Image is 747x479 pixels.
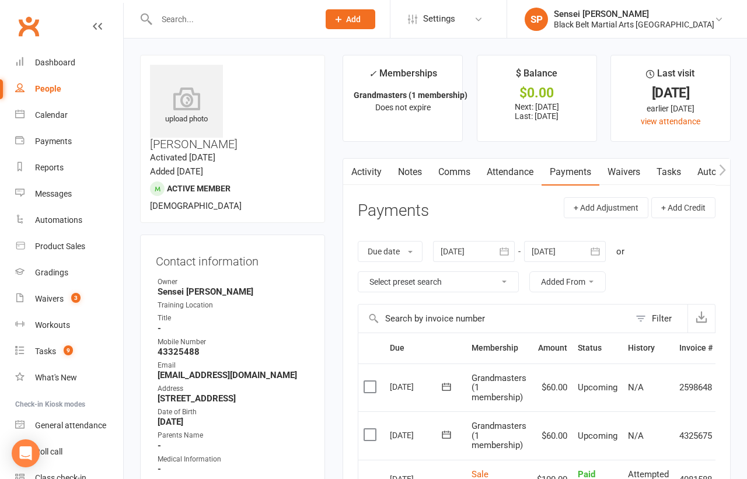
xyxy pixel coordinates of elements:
[479,159,542,186] a: Attendance
[472,373,526,403] span: Grandmasters (1 membership)
[516,66,557,87] div: $ Balance
[346,15,361,24] span: Add
[430,159,479,186] a: Comms
[35,189,72,198] div: Messages
[158,286,309,297] strong: Sensei [PERSON_NAME]
[15,102,123,128] a: Calendar
[369,68,376,79] i: ✓
[158,454,309,465] div: Medical Information
[578,431,617,441] span: Upcoming
[622,102,720,115] div: earlier [DATE]
[15,76,123,102] a: People
[150,87,223,125] div: upload photo
[674,333,718,363] th: Invoice #
[158,417,309,427] strong: [DATE]
[599,159,648,186] a: Waivers
[35,163,64,172] div: Reports
[158,440,309,451] strong: -
[15,155,123,181] a: Reports
[674,411,718,460] td: 4325675
[652,312,672,326] div: Filter
[390,377,444,396] div: [DATE]
[622,87,720,99] div: [DATE]
[150,166,203,177] time: Added [DATE]
[375,103,431,112] span: Does not expire
[532,363,573,412] td: $60.00
[158,430,309,441] div: Parents Name
[158,407,309,418] div: Date of Birth
[15,365,123,391] a: What's New
[158,383,309,394] div: Address
[616,244,624,258] div: or
[158,370,309,380] strong: [EMAIL_ADDRESS][DOMAIN_NAME]
[167,184,231,193] span: Active member
[150,201,242,211] span: [DEMOGRAPHIC_DATA]
[358,305,630,333] input: Search by invoice number
[326,9,375,29] button: Add
[628,382,644,393] span: N/A
[35,294,64,303] div: Waivers
[158,347,309,357] strong: 43325488
[343,159,390,186] a: Activity
[525,8,548,31] div: SP
[15,412,123,439] a: General attendance kiosk mode
[390,426,444,444] div: [DATE]
[15,338,123,365] a: Tasks 9
[14,12,43,41] a: Clubworx
[542,159,599,186] a: Payments
[35,421,106,430] div: General attendance
[35,58,75,67] div: Dashboard
[472,421,526,450] span: Grandmasters (1 membership)
[573,333,623,363] th: Status
[15,233,123,260] a: Product Sales
[35,347,56,356] div: Tasks
[646,66,694,87] div: Last visit
[554,19,714,30] div: Black Belt Martial Arts [GEOGRAPHIC_DATA]
[15,181,123,207] a: Messages
[35,268,68,277] div: Gradings
[628,431,644,441] span: N/A
[156,250,309,268] h3: Contact information
[150,65,315,151] h3: [PERSON_NAME]
[488,102,586,121] p: Next: [DATE] Last: [DATE]
[641,117,700,126] a: view attendance
[158,360,309,371] div: Email
[35,137,72,146] div: Payments
[651,197,715,218] button: + Add Credit
[158,393,309,404] strong: [STREET_ADDRESS]
[15,439,123,465] a: Roll call
[390,159,430,186] a: Notes
[15,207,123,233] a: Automations
[15,50,123,76] a: Dashboard
[15,312,123,338] a: Workouts
[71,293,81,303] span: 3
[158,313,309,324] div: Title
[358,241,423,262] button: Due date
[15,260,123,286] a: Gradings
[369,66,437,88] div: Memberships
[358,202,429,220] h3: Payments
[12,439,40,467] div: Open Intercom Messenger
[150,152,215,163] time: Activated [DATE]
[554,9,714,19] div: Sensei [PERSON_NAME]
[674,363,718,412] td: 2598648
[354,90,467,100] strong: Grandmasters (1 membership)
[630,305,687,333] button: Filter
[385,333,466,363] th: Due
[648,159,689,186] a: Tasks
[64,345,73,355] span: 9
[35,84,61,93] div: People
[532,333,573,363] th: Amount
[623,333,674,363] th: History
[158,337,309,348] div: Mobile Number
[153,11,310,27] input: Search...
[488,87,586,99] div: $0.00
[35,242,85,251] div: Product Sales
[529,271,606,292] button: Added From
[15,286,123,312] a: Waivers 3
[158,277,309,288] div: Owner
[15,128,123,155] a: Payments
[532,411,573,460] td: $60.00
[35,320,70,330] div: Workouts
[35,110,68,120] div: Calendar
